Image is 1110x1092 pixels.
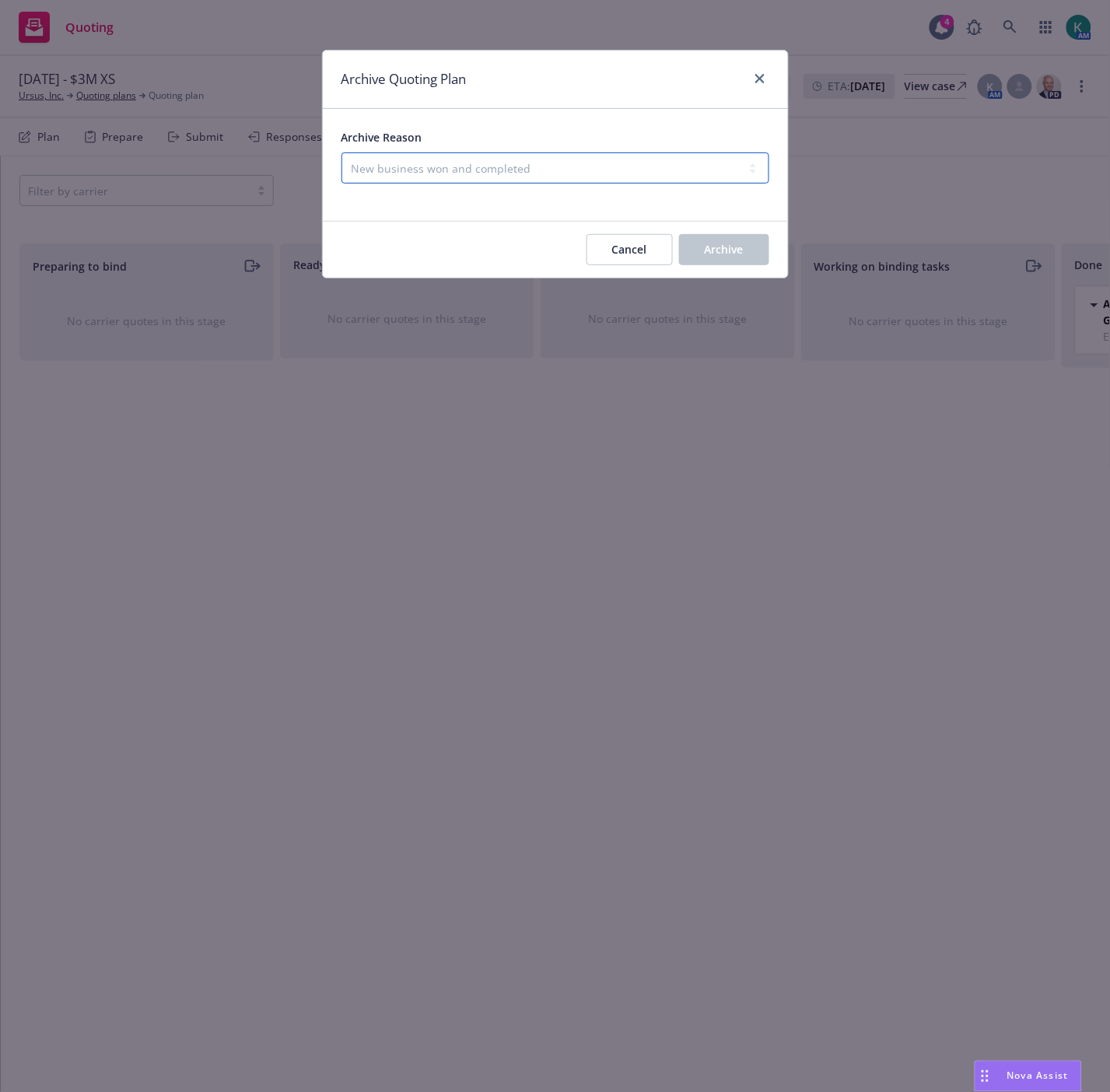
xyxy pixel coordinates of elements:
[705,242,744,257] span: Archive
[751,69,769,88] a: close
[587,234,673,265] button: Cancel
[341,130,422,145] span: Archive Reason
[1007,1069,1069,1083] span: Nova Assist
[975,1061,1082,1092] button: Nova Assist
[679,234,769,265] button: Archive
[612,242,647,257] span: Cancel
[975,1062,995,1091] div: Drag to move
[341,69,467,89] h1: Archive Quoting Plan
